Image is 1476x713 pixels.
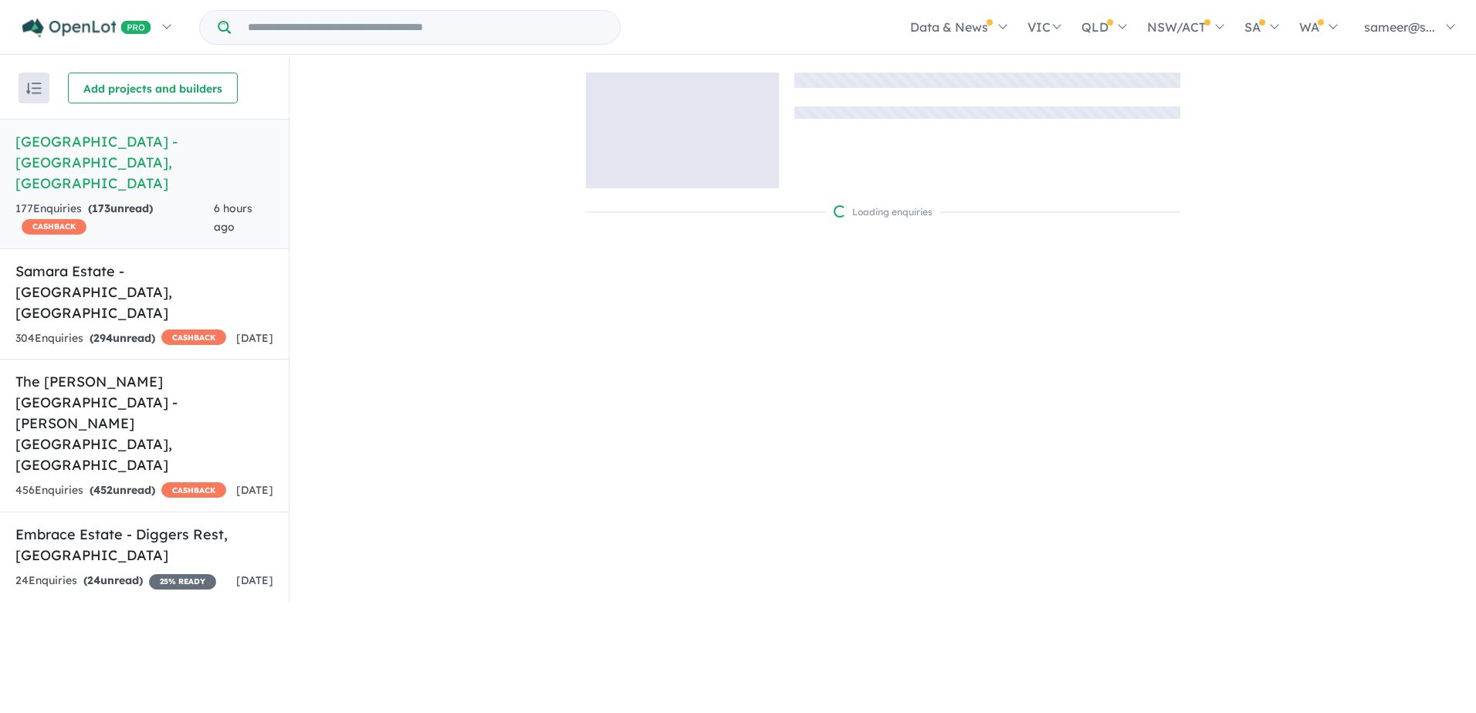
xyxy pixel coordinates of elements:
[15,200,214,237] div: 177 Enquir ies
[87,573,100,587] span: 24
[161,482,226,498] span: CASHBACK
[93,483,113,497] span: 452
[214,201,252,234] span: 6 hours ago
[15,261,273,323] h5: Samara Estate - [GEOGRAPHIC_DATA] , [GEOGRAPHIC_DATA]
[15,572,216,590] div: 24 Enquir ies
[15,329,226,348] div: 304 Enquir ies
[22,19,151,38] img: Openlot PRO Logo White
[15,371,273,475] h5: The [PERSON_NAME][GEOGRAPHIC_DATA] - [PERSON_NAME][GEOGRAPHIC_DATA] , [GEOGRAPHIC_DATA]
[93,331,113,345] span: 294
[15,524,273,566] h5: Embrace Estate - Diggers Rest , [GEOGRAPHIC_DATA]
[92,201,110,215] span: 173
[161,329,226,345] span: CASHBACK
[236,331,273,345] span: [DATE]
[234,11,617,44] input: Try estate name, suburb, builder or developer
[22,219,86,235] span: CASHBACK
[15,131,273,194] h5: [GEOGRAPHIC_DATA] - [GEOGRAPHIC_DATA] , [GEOGRAPHIC_DATA]
[236,483,273,497] span: [DATE]
[1364,19,1435,35] span: sameer@s...
[90,331,155,345] strong: ( unread)
[90,483,155,497] strong: ( unread)
[68,73,238,103] button: Add projects and builders
[236,573,273,587] span: [DATE]
[88,201,153,215] strong: ( unread)
[149,574,216,590] span: 25 % READY
[834,204,933,220] div: Loading enquiries
[83,573,143,587] strong: ( unread)
[15,482,226,500] div: 456 Enquir ies
[26,83,42,94] img: sort.svg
